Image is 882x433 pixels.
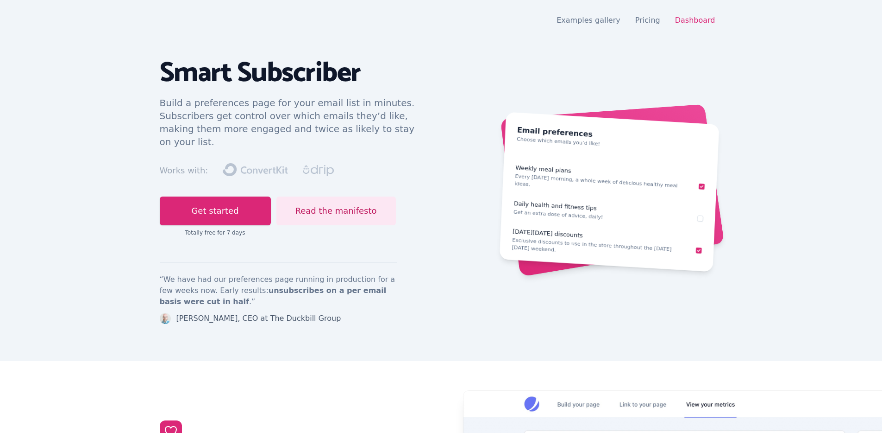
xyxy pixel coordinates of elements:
[675,16,715,25] a: Dashboard
[160,229,271,236] div: Totally free for 7 days
[160,51,361,96] span: Smart Subscriber
[160,197,271,225] a: Get started
[160,274,397,307] p: “We have had our preferences page running in production for a few weeks now. Early results: .”
[176,313,341,324] div: [PERSON_NAME], CEO at The Duckbill Group
[276,197,396,225] a: Read the manifesto
[160,164,208,177] div: Works with:
[160,286,387,306] strong: unsubscribes on a per email basis were cut in half
[557,16,620,25] a: Examples gallery
[160,96,426,148] p: Build a preferences page for your email list in minutes. Subscribers get control over which email...
[160,11,723,30] nav: Global
[635,16,660,25] a: Pricing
